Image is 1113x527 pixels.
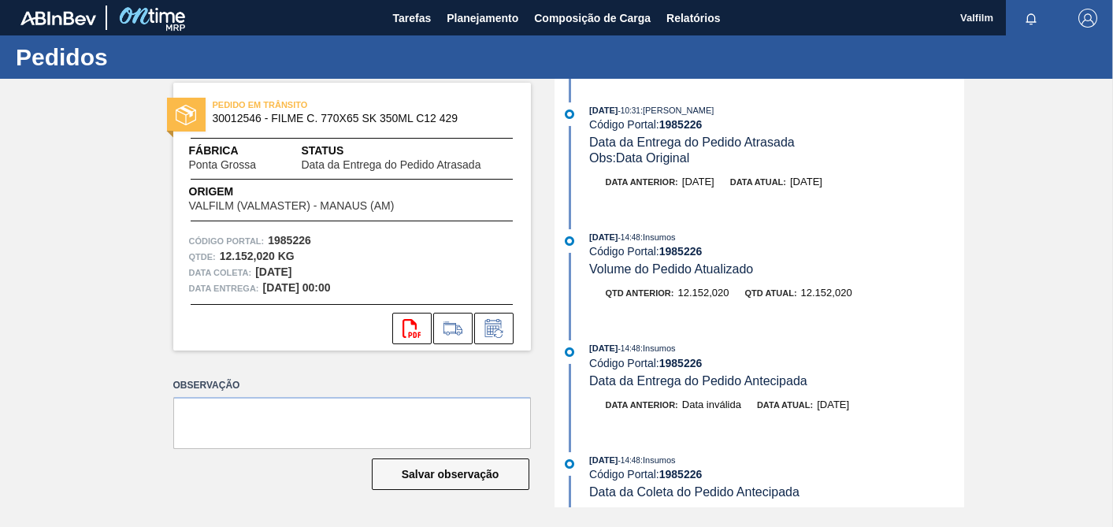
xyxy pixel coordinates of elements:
[606,288,674,298] span: Qtd anterior:
[589,357,963,369] div: Código Portal:
[565,109,574,119] img: atual
[392,9,431,28] span: Tarefas
[589,468,963,481] div: Código Portal:
[589,232,618,242] span: [DATE]
[173,374,531,397] label: Observação
[589,245,963,258] div: Código Portal:
[16,48,295,66] h1: Pedidos
[589,374,807,388] span: Data da Entrega do Pedido Antecipada
[1078,9,1097,28] img: Logout
[20,11,96,25] img: TNhmsLtSVTkK8tSr43FrP2fwEKptu5GPRR3wAAAABJRU5ErkJggg==
[189,159,257,171] span: Ponta Grossa
[189,143,302,159] span: Fábrica
[534,9,651,28] span: Composição de Carga
[801,287,852,299] span: 12.152,020
[589,106,618,115] span: [DATE]
[589,151,689,165] span: Obs: Data Original
[817,399,849,410] span: [DATE]
[618,233,640,242] span: - 14:48
[189,200,395,212] span: VALFILM (VALMASTER) - MANAUS (AM)
[1006,7,1056,29] button: Notificações
[606,177,678,187] span: Data anterior:
[220,250,295,262] strong: 12.152,020 KG
[565,459,574,469] img: atual
[618,106,640,115] span: - 10:31
[589,118,963,131] div: Código Portal:
[606,400,678,410] span: Data anterior:
[659,118,703,131] strong: 1985226
[565,236,574,246] img: atual
[565,347,574,357] img: atual
[589,135,795,149] span: Data da Entrega do Pedido Atrasada
[392,313,432,344] div: Abrir arquivo PDF
[589,343,618,353] span: [DATE]
[447,9,518,28] span: Planejamento
[640,455,676,465] span: : Insumos
[213,97,433,113] span: PEDIDO EM TRÂNSITO
[176,105,196,125] img: status
[301,143,514,159] span: Status
[589,455,618,465] span: [DATE]
[372,458,529,490] button: Salvar observação
[189,233,265,249] span: Código Portal:
[433,313,473,344] div: Ir para Composição de Carga
[189,280,259,296] span: Data entrega:
[213,113,499,124] span: 30012546 - FILME C. 770X65 SK 350ML C12 429
[301,159,480,171] span: Data da Entrega do Pedido Atrasada
[268,234,311,247] strong: 1985226
[618,344,640,353] span: - 14:48
[745,288,797,298] span: Qtd atual:
[640,232,676,242] span: : Insumos
[589,485,800,499] span: Data da Coleta do Pedido Antecipada
[677,287,729,299] span: 12.152,020
[757,400,813,410] span: Data atual:
[474,313,514,344] div: Informar alteração no pedido
[640,343,676,353] span: : Insumos
[618,456,640,465] span: - 14:48
[189,265,252,280] span: Data coleta:
[659,245,703,258] strong: 1985226
[263,281,331,294] strong: [DATE] 00:00
[589,262,753,276] span: Volume do Pedido Atualizado
[682,399,741,410] span: Data inválida
[682,176,714,187] span: [DATE]
[659,468,703,481] strong: 1985226
[659,357,703,369] strong: 1985226
[189,249,216,265] span: Qtde :
[189,184,440,200] span: Origem
[640,106,714,115] span: : [PERSON_NAME]
[790,176,822,187] span: [DATE]
[730,177,786,187] span: Data atual:
[666,9,720,28] span: Relatórios
[255,265,291,278] strong: [DATE]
